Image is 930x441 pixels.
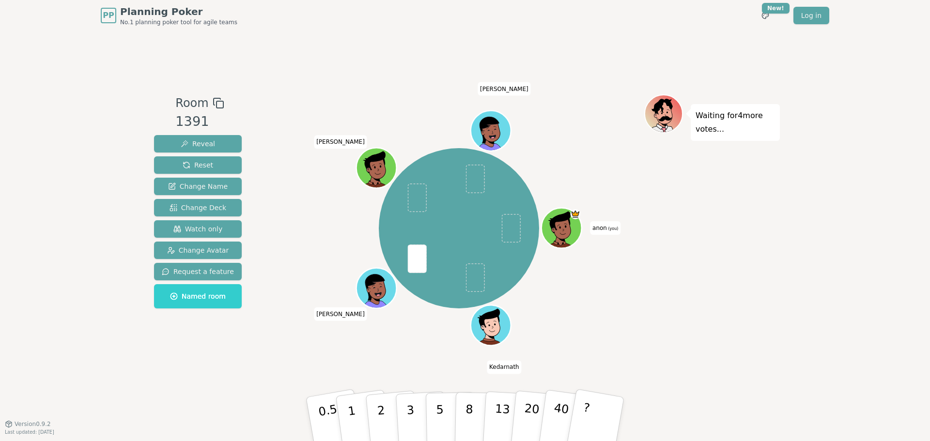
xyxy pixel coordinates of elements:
[181,139,215,149] span: Reveal
[154,178,242,195] button: Change Name
[167,245,229,255] span: Change Avatar
[757,7,774,24] button: New!
[154,220,242,238] button: Watch only
[170,291,226,301] span: Named room
[168,182,228,191] span: Change Name
[183,160,213,170] span: Reset
[696,109,775,136] p: Waiting for 4 more votes...
[175,94,208,112] span: Room
[314,136,367,149] span: Click to change your name
[5,429,54,435] span: Last updated: [DATE]
[590,221,620,235] span: Click to change your name
[5,420,51,428] button: Version0.9.2
[154,156,242,174] button: Reset
[154,199,242,216] button: Change Deck
[15,420,51,428] span: Version 0.9.2
[101,5,237,26] a: PPPlanning PokerNo.1 planning poker tool for agile teams
[478,82,531,96] span: Click to change your name
[120,5,237,18] span: Planning Poker
[170,203,226,213] span: Change Deck
[175,112,224,132] div: 1391
[314,307,367,321] span: Click to change your name
[120,18,237,26] span: No.1 planning poker tool for agile teams
[793,7,829,24] a: Log in
[762,3,790,14] div: New!
[154,284,242,308] button: Named room
[487,361,522,374] span: Click to change your name
[154,242,242,259] button: Change Avatar
[542,209,580,247] button: Click to change your avatar
[162,267,234,276] span: Request a feature
[607,227,619,231] span: (you)
[570,209,580,219] span: anon is the host
[173,224,223,234] span: Watch only
[154,263,242,280] button: Request a feature
[103,10,114,21] span: PP
[154,135,242,152] button: Reveal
